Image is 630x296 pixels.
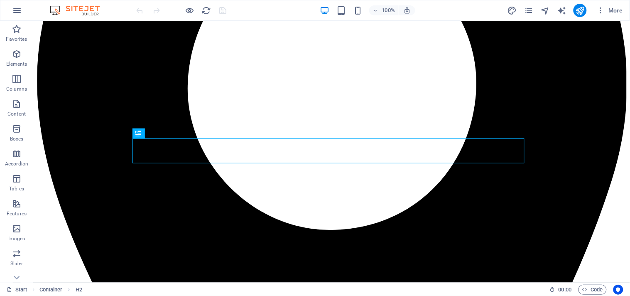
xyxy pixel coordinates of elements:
button: text_generator [557,5,567,15]
i: Pages (Ctrl+Alt+S) [524,6,533,15]
p: Slider [10,260,23,267]
span: 00 00 [559,285,571,295]
p: Content [7,111,26,117]
span: Click to select. Double-click to edit [76,285,82,295]
button: More [593,4,626,17]
span: More [597,6,623,15]
i: On resize automatically adjust zoom level to fit chosen device. [403,7,411,14]
i: Design (Ctrl+Alt+Y) [507,6,517,15]
h6: 100% [382,5,395,15]
p: Boxes [10,136,24,142]
button: navigator [540,5,550,15]
p: Tables [9,185,24,192]
nav: breadcrumb [39,285,82,295]
button: Code [579,285,607,295]
p: Features [7,210,27,217]
button: pages [524,5,534,15]
i: Publish [575,6,585,15]
img: Editor Logo [48,5,110,15]
span: Click to select. Double-click to edit [39,285,63,295]
button: 100% [369,5,399,15]
p: Images [8,235,25,242]
span: : [564,286,566,293]
i: Reload page [202,6,211,15]
h6: Session time [550,285,572,295]
button: Click here to leave preview mode and continue editing [185,5,195,15]
span: Code [582,285,603,295]
button: Usercentrics [613,285,623,295]
i: Navigator [540,6,550,15]
p: Favorites [6,36,27,42]
button: design [507,5,517,15]
p: Elements [6,61,27,67]
button: reload [201,5,211,15]
i: AI Writer [557,6,566,15]
a: Click to cancel selection. Double-click to open Pages [7,285,27,295]
p: Columns [6,86,27,92]
button: publish [574,4,587,17]
p: Accordion [5,160,28,167]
